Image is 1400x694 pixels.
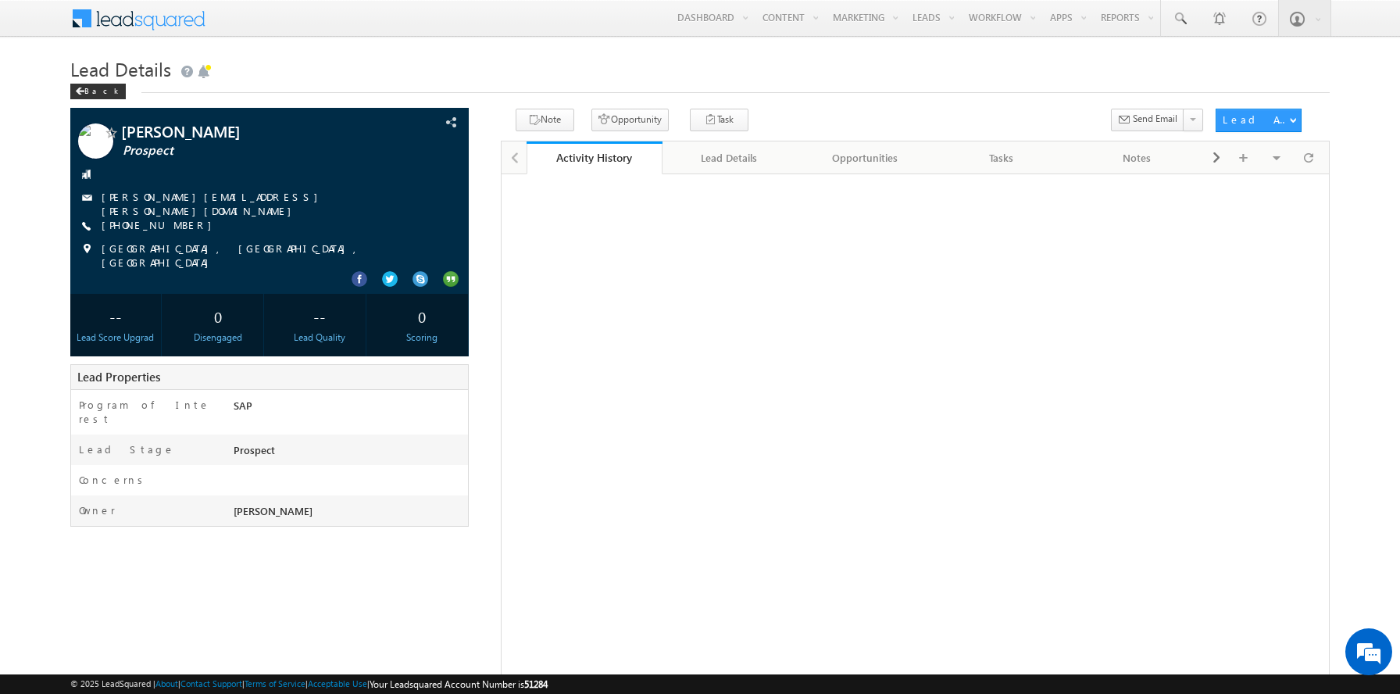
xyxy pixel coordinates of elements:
span: Your Leadsquared Account Number is [370,678,548,690]
span: Lead Properties [77,369,160,385]
span: Lead Details [70,56,171,81]
div: 0 [176,302,259,331]
div: Lead Details [675,148,784,167]
a: Contact Support [180,678,242,689]
div: Back [70,84,126,99]
button: Send Email [1111,109,1184,131]
a: Terms of Service [245,678,305,689]
a: Notes [1070,141,1205,174]
span: [GEOGRAPHIC_DATA], [GEOGRAPHIC_DATA], [GEOGRAPHIC_DATA] [102,241,427,270]
div: -- [278,302,362,331]
span: Send Email [1133,112,1177,126]
button: Opportunity [591,109,669,131]
div: 0 [380,302,464,331]
span: Prospect [123,143,372,159]
span: [PERSON_NAME] [121,123,370,139]
a: Opportunities [798,141,934,174]
a: Lead Details [662,141,798,174]
button: Note [516,109,574,131]
label: Owner [79,503,116,517]
a: Activity History [527,141,662,174]
div: Activity History [538,150,651,165]
span: [PERSON_NAME] [234,504,312,517]
div: Lead Quality [278,331,362,345]
div: Lead Score Upgrad [74,331,158,345]
a: Back [70,83,134,96]
button: Task [690,109,748,131]
label: Concerns [79,473,148,487]
span: [PHONE_NUMBER] [102,218,220,234]
a: Acceptable Use [308,678,367,689]
div: -- [74,302,158,331]
img: Profile photo [78,123,113,164]
div: Tasks [946,148,1055,167]
a: [PERSON_NAME][EMAIL_ADDRESS][PERSON_NAME][DOMAIN_NAME] [102,190,326,217]
div: Prospect [230,442,468,464]
span: 51284 [524,678,548,690]
div: SAP [230,398,468,420]
span: © 2025 LeadSquared | | | | | [70,677,548,692]
div: Opportunities [810,148,920,167]
div: Disengaged [176,331,259,345]
a: Tasks [934,141,1070,174]
div: Notes [1082,148,1191,167]
div: Lead Actions [1223,113,1289,127]
a: About [155,678,178,689]
label: Lead Stage [79,442,175,456]
button: Lead Actions [1216,109,1302,132]
label: Program of Interest [79,398,215,426]
div: Scoring [380,331,464,345]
